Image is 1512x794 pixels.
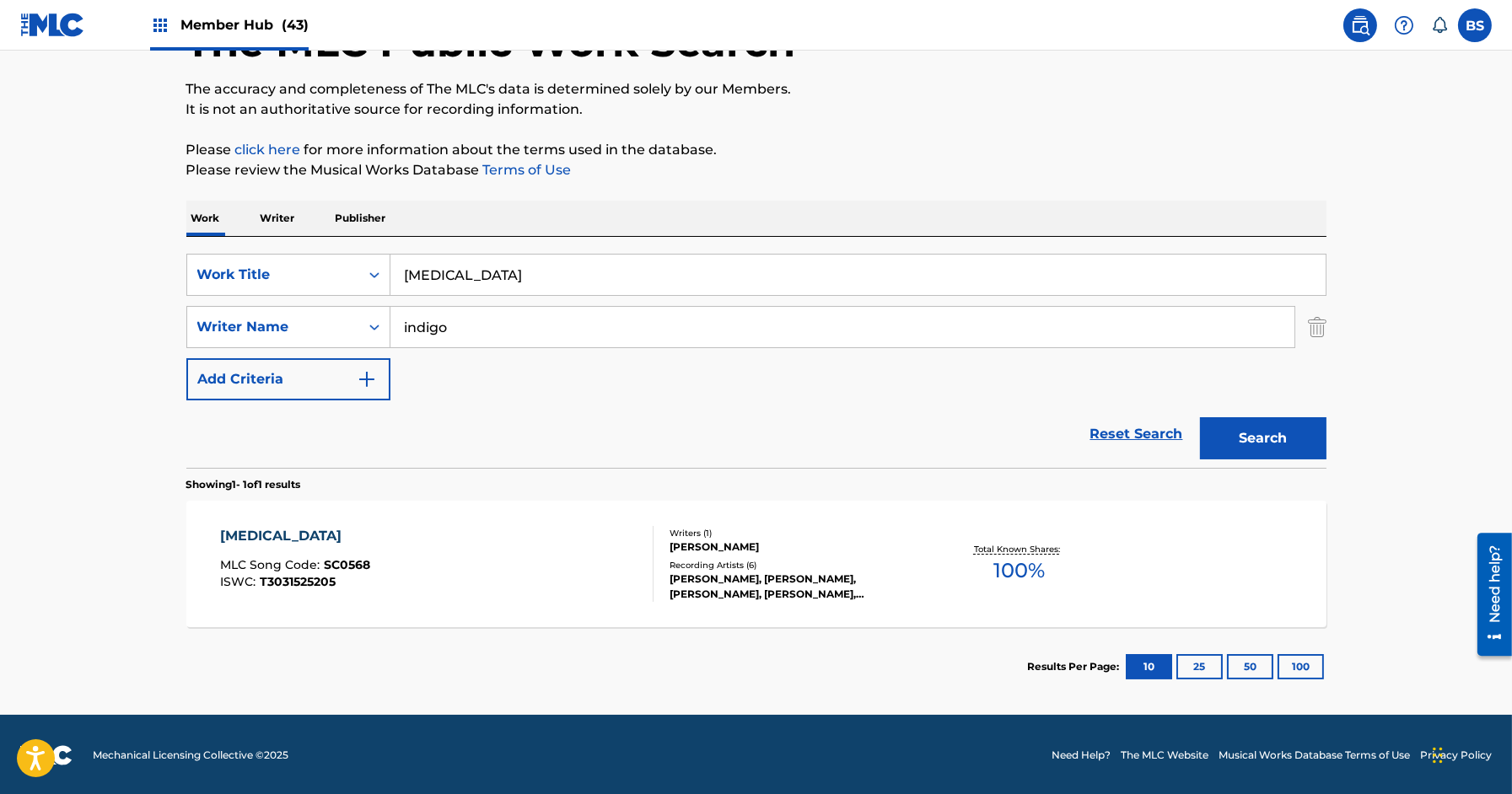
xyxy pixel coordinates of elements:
[1420,748,1492,763] a: Privacy Policy
[1219,748,1410,763] a: Musical Works Database Terms of Use
[93,748,288,763] span: Mechanical Licensing Collective © 2025
[1308,306,1326,348] img: Delete Criterion
[1121,748,1208,763] a: The MLC Website
[197,317,349,337] div: Writer Name
[220,574,260,589] span: ISWC :
[1458,8,1492,42] div: User Menu
[1028,659,1124,674] p: Results Per Page:
[1428,713,1512,794] iframe: Chat Widget
[480,162,572,178] a: Terms of Use
[220,557,324,572] span: MLC Song Code :
[1052,748,1111,763] a: Need Help?
[282,17,309,33] span: (43)
[670,527,924,539] div: Writers ( 1 )
[1126,654,1172,679] button: 10
[186,358,390,400] button: Add Criteria
[1350,15,1370,35] img: search
[1431,17,1448,34] div: Notifications
[974,543,1064,555] p: Total Known Shares:
[186,140,1326,160] p: Please for more information about the terms used in the database.
[1343,8,1377,42] a: Public Search
[186,201,225,236] p: Work
[993,555,1045,586] span: 100 %
[1278,654,1324,679] button: 100
[180,15,309,35] span: Member Hub
[235,142,301,158] a: click here
[1465,526,1512,662] iframe: Resource Center
[197,265,349,285] div: Work Title
[186,79,1326,99] p: The accuracy and completeness of The MLC's data is determined solely by our Members.
[1200,417,1326,459] button: Search
[20,13,85,37] img: MLC Logo
[220,526,370,546] div: [MEDICAL_DATA]
[1082,416,1192,453] a: Reset Search
[1394,15,1414,35] img: help
[186,99,1326,120] p: It is not an authoritative source for recording information.
[670,559,924,571] div: Recording Artists ( 6 )
[186,160,1326,180] p: Please review the Musical Works Database
[324,557,370,572] span: SC0568
[1176,654,1223,679] button: 25
[670,571,924,602] div: [PERSON_NAME], [PERSON_NAME], [PERSON_NAME], [PERSON_NAME], [PERSON_NAME]
[20,745,73,765] img: logo
[186,477,301,492] p: Showing 1 - 1 of 1 results
[357,369,377,389] img: 9d2ae6d4665cec9f34b9.svg
[1433,730,1443,781] div: Drag
[331,201,391,236] p: Publisher
[1387,8,1421,42] div: Help
[186,254,1326,468] form: Search Form
[256,201,300,236] p: Writer
[1227,654,1273,679] button: 50
[670,539,924,555] div: [PERSON_NAME]
[186,501,1326,627] a: [MEDICAL_DATA]MLC Song Code:SC0568ISWC:T3031525205Writers (1)[PERSON_NAME]Recording Artists (6)[P...
[260,574,336,589] span: T3031525205
[150,15,170,35] img: Top Rightsholders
